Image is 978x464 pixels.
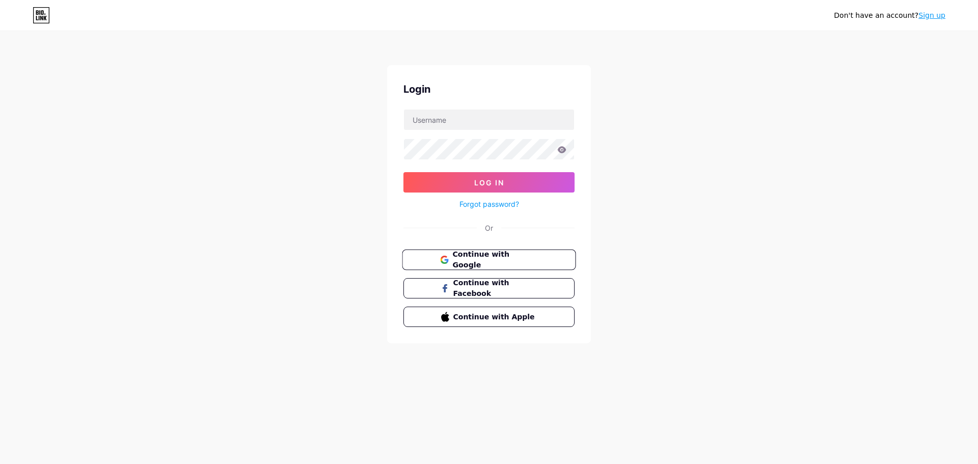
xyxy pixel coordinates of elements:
a: Sign up [918,11,945,19]
button: Continue with Apple [403,307,575,327]
span: Continue with Facebook [453,278,537,299]
a: Continue with Google [403,250,575,270]
span: Continue with Apple [453,312,537,322]
input: Username [404,110,574,130]
a: Forgot password? [459,199,519,209]
span: Log In [474,178,504,187]
div: Don't have an account? [834,10,945,21]
button: Continue with Google [402,250,576,270]
button: Continue with Facebook [403,278,575,298]
span: Continue with Google [452,249,537,271]
div: Login [403,81,575,97]
button: Log In [403,172,575,193]
div: Or [485,223,493,233]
